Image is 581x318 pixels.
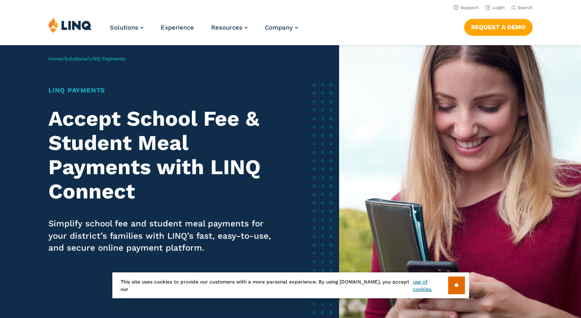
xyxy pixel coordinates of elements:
[161,24,194,31] a: Experience
[464,17,533,35] nav: Button Navigation
[453,5,479,10] a: Support
[485,5,505,10] a: Login
[89,56,125,62] span: LINQ Payments
[517,5,533,10] span: Search
[511,5,533,11] button: Open Search Bar
[211,24,248,31] a: Resources
[48,85,277,95] h1: LINQ Payments
[48,56,62,62] a: Home
[48,218,277,254] p: Simplify school fee and student meal payments for your district’s families with LINQ’s fast, easy...
[110,24,144,31] a: Solutions
[211,24,242,31] span: Resources
[48,17,92,33] img: LINQ | K‑12 Software
[48,56,125,62] span: / /
[110,24,138,31] span: Solutions
[413,278,448,293] a: use of cookies.
[265,24,293,31] span: Company
[464,19,533,35] a: Request a Demo
[48,106,277,203] h2: Accept School Fee & Student Meal Payments with LINQ Connect
[112,272,469,298] div: This site uses cookies to provide our customers with a more personal experience. By using [DOMAIN...
[110,17,298,44] nav: Primary Navigation
[64,56,87,62] a: Solutions
[265,24,298,31] a: Company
